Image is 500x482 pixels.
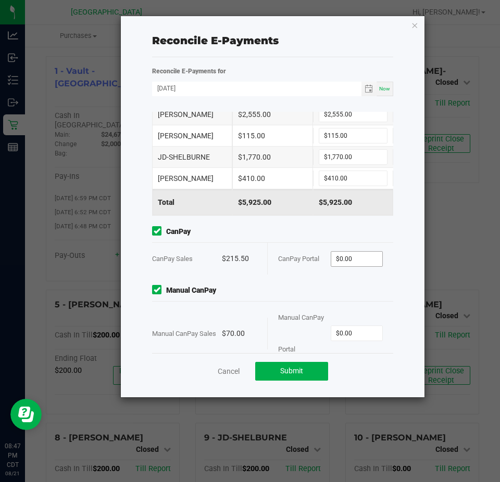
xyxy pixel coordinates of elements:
div: $1,770.00 [232,147,312,167]
span: CanPay Portal [278,255,319,263]
form-toggle: Include in reconciliation [152,226,166,237]
span: Manual CanPay Sales [152,330,216,337]
span: Now [379,86,390,92]
strong: CanPay [166,226,191,237]
strong: Reconcile E-Payments for [152,68,226,75]
div: Total [152,189,232,215]
button: Submit [255,362,328,381]
div: $215.50 [222,243,257,275]
div: $410.00 [232,168,312,189]
iframe: Resource center [10,399,42,430]
form-toggle: Include in reconciliation [152,285,166,296]
span: Submit [280,367,303,375]
div: $5,925.00 [313,189,393,215]
div: JD-SHELBURNE [152,147,232,167]
strong: Manual CanPay [166,285,216,296]
div: Reconcile E-Payments [152,33,393,48]
div: $70.00 [222,318,257,349]
div: $115.00 [232,125,312,146]
input: Date [152,82,361,95]
span: CanPay Sales [152,255,193,263]
div: [PERSON_NAME] [152,104,232,125]
div: [PERSON_NAME] [152,168,232,189]
a: Cancel [218,366,240,376]
span: Toggle calendar [361,82,377,96]
span: Manual CanPay Portal [278,314,324,353]
div: $5,925.00 [232,189,312,215]
div: [PERSON_NAME] [152,125,232,146]
div: $2,555.00 [232,104,312,125]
